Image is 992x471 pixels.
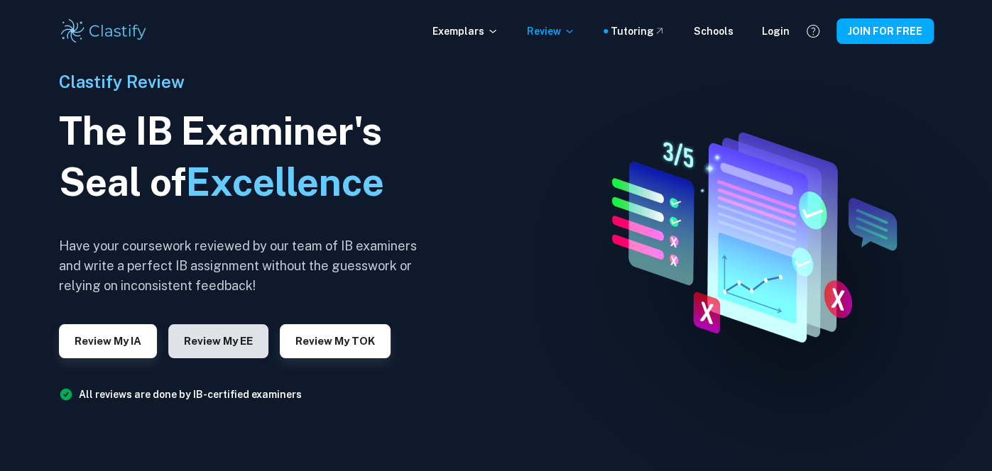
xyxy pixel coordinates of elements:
button: Help and Feedback [801,19,825,43]
h1: The IB Examiner's Seal of [59,106,428,208]
button: Review my EE [168,324,268,358]
button: Review my TOK [280,324,391,358]
a: All reviews are done by IB-certified examiners [79,389,302,400]
p: Review [527,23,575,39]
img: IA Review hero [584,123,912,349]
a: Schools [694,23,734,39]
a: Login [762,23,790,39]
h6: Clastify Review [59,69,428,94]
button: Review my IA [59,324,157,358]
button: JOIN FOR FREE [836,18,934,44]
h6: Have your coursework reviewed by our team of IB examiners and write a perfect IB assignment witho... [59,236,428,296]
a: Tutoring [611,23,665,39]
img: Clastify logo [59,17,149,45]
p: Exemplars [432,23,498,39]
span: Excellence [186,160,384,204]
